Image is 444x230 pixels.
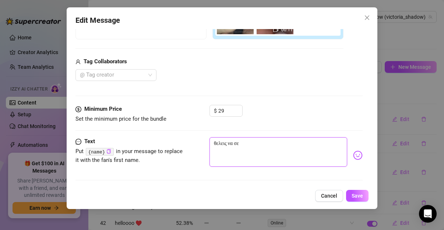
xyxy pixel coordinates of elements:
[321,193,337,199] span: Cancel
[84,106,122,112] strong: Minimum Price
[75,148,183,163] span: Put in your message to replace it with the fan's first name.
[364,15,370,21] span: close
[346,190,369,202] button: Save
[315,190,343,202] button: Cancel
[106,149,111,154] button: Click to Copy
[352,193,363,199] span: Save
[86,148,113,156] code: {name}
[84,138,95,145] strong: Text
[84,58,127,65] strong: Tag Collaborators
[106,149,111,154] span: copy
[75,137,81,146] span: message
[75,57,81,66] span: user
[361,12,373,24] button: Close
[75,105,81,114] span: dollar
[75,15,120,26] span: Edit Message
[419,205,437,223] div: Open Intercom Messenger
[75,116,166,122] span: Set the minimum price for the bundle
[209,137,347,167] textarea: θελεις να σ
[273,27,278,32] span: video-camera
[281,27,293,32] span: 00:11
[353,151,363,160] img: svg%3e
[361,15,373,21] span: Close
